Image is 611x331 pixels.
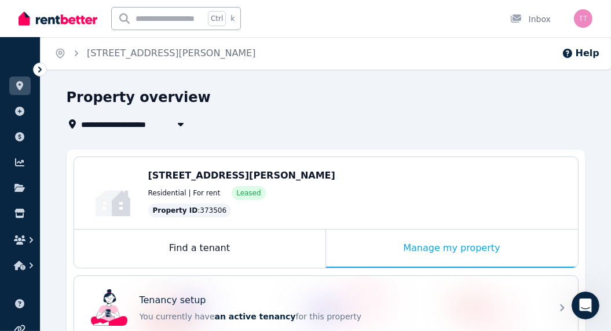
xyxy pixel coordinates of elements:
p: General FAQs [12,100,206,112]
div: Search for helpSearch for help [8,29,224,51]
input: Search for help [8,29,224,51]
span: Home [27,253,50,261]
p: Browse all Frequently Asked Questions [12,115,206,127]
span: Ctrl [208,11,226,26]
nav: Breadcrumb [41,37,270,70]
span: Property ID [153,206,198,215]
span: [STREET_ADDRESS][PERSON_NAME] [148,170,335,181]
img: RentBetter [19,10,97,27]
div: Manage my property [326,230,578,268]
button: Messages [77,224,154,271]
h1: Help [101,5,133,24]
button: Help [562,46,599,60]
p: You currently have for this property [140,311,545,322]
span: Leased [236,188,261,198]
button: Help [155,224,232,271]
p: Getting Started on RentBetter [12,160,206,172]
div: Inbox [510,13,551,25]
iframe: Intercom live chat [572,292,599,319]
span: Messages [96,253,136,261]
div: : 373506 [148,203,232,217]
p: Tenancy setup [140,293,206,307]
p: Getting set up on the RentBetter Platform [12,174,206,187]
p: Finding a Tenant [12,220,206,232]
img: Tracy Tadros [574,9,592,28]
span: Help [182,253,203,261]
a: [STREET_ADDRESS][PERSON_NAME] [87,48,256,59]
h2: 8 collections [12,67,220,81]
h1: Property overview [67,88,211,107]
span: 31 articles [12,129,54,141]
span: k [231,14,235,23]
span: Residential | For rent [148,188,221,198]
span: 5 articles [12,189,49,201]
div: Find a tenant [74,230,325,268]
img: Tenancy setup [91,289,128,326]
span: an active tenancy [215,312,296,321]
